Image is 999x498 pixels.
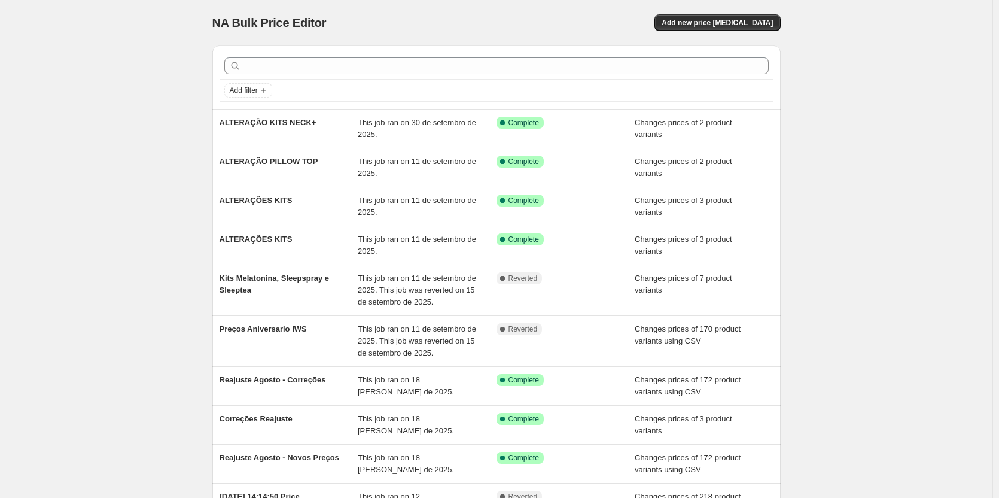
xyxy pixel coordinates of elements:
[220,375,326,384] span: Reajuste Agosto - Correções
[358,118,476,139] span: This job ran on 30 de setembro de 2025.
[220,157,318,166] span: ALTERAÇÃO PILLOW TOP
[358,274,476,306] span: This job ran on 11 de setembro de 2025. This job was reverted on 15 de setembro de 2025.
[358,196,476,217] span: This job ran on 11 de setembro de 2025.
[635,453,741,474] span: Changes prices of 172 product variants using CSV
[220,235,293,244] span: ALTERAÇÕES KITS
[220,274,330,294] span: Kits Melatonina, Sleepspray e Sleeptea
[358,414,454,435] span: This job ran on 18 [PERSON_NAME] de 2025.
[635,324,741,345] span: Changes prices of 170 product variants using CSV
[635,375,741,396] span: Changes prices of 172 product variants using CSV
[508,414,539,424] span: Complete
[635,274,732,294] span: Changes prices of 7 product variants
[220,118,316,127] span: ALTERAÇÃO KITS NECK+
[212,16,327,29] span: NA Bulk Price Editor
[635,157,732,178] span: Changes prices of 2 product variants
[224,83,272,98] button: Add filter
[508,118,539,127] span: Complete
[508,157,539,166] span: Complete
[635,118,732,139] span: Changes prices of 2 product variants
[230,86,258,95] span: Add filter
[358,375,454,396] span: This job ran on 18 [PERSON_NAME] de 2025.
[358,324,476,357] span: This job ran on 11 de setembro de 2025. This job was reverted on 15 de setembro de 2025.
[358,235,476,256] span: This job ran on 11 de setembro de 2025.
[654,14,780,31] button: Add new price [MEDICAL_DATA]
[508,196,539,205] span: Complete
[220,324,307,333] span: Preços Aniversario IWS
[220,453,339,462] span: Reajuste Agosto - Novos Preços
[508,324,538,334] span: Reverted
[220,196,293,205] span: ALTERAÇÕES KITS
[508,274,538,283] span: Reverted
[508,453,539,463] span: Complete
[220,414,293,423] span: Correções Reajuste
[635,414,732,435] span: Changes prices of 3 product variants
[358,453,454,474] span: This job ran on 18 [PERSON_NAME] de 2025.
[635,196,732,217] span: Changes prices of 3 product variants
[508,235,539,244] span: Complete
[635,235,732,256] span: Changes prices of 3 product variants
[662,18,773,28] span: Add new price [MEDICAL_DATA]
[508,375,539,385] span: Complete
[358,157,476,178] span: This job ran on 11 de setembro de 2025.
